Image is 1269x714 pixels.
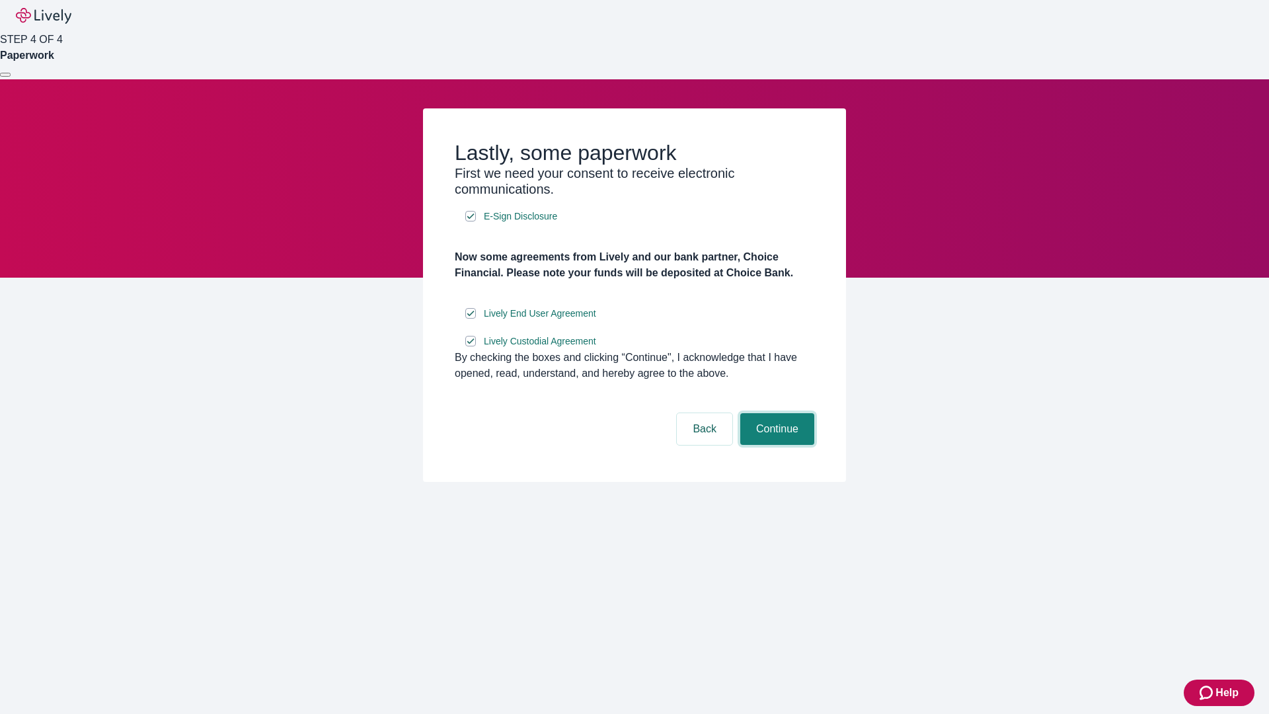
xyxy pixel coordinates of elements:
a: e-sign disclosure document [481,333,599,350]
h3: First we need your consent to receive electronic communications. [455,165,814,197]
a: e-sign disclosure document [481,305,599,322]
span: E-Sign Disclosure [484,210,557,223]
a: e-sign disclosure document [481,208,560,225]
div: By checking the boxes and clicking “Continue", I acknowledge that I have opened, read, understand... [455,350,814,381]
span: Lively Custodial Agreement [484,335,596,348]
span: Lively End User Agreement [484,307,596,321]
h2: Lastly, some paperwork [455,140,814,165]
img: Lively [16,8,71,24]
button: Back [677,413,732,445]
span: Help [1215,685,1239,701]
button: Zendesk support iconHelp [1184,680,1254,706]
button: Continue [740,413,814,445]
svg: Zendesk support icon [1200,685,1215,701]
h4: Now some agreements from Lively and our bank partner, Choice Financial. Please note your funds wi... [455,249,814,281]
